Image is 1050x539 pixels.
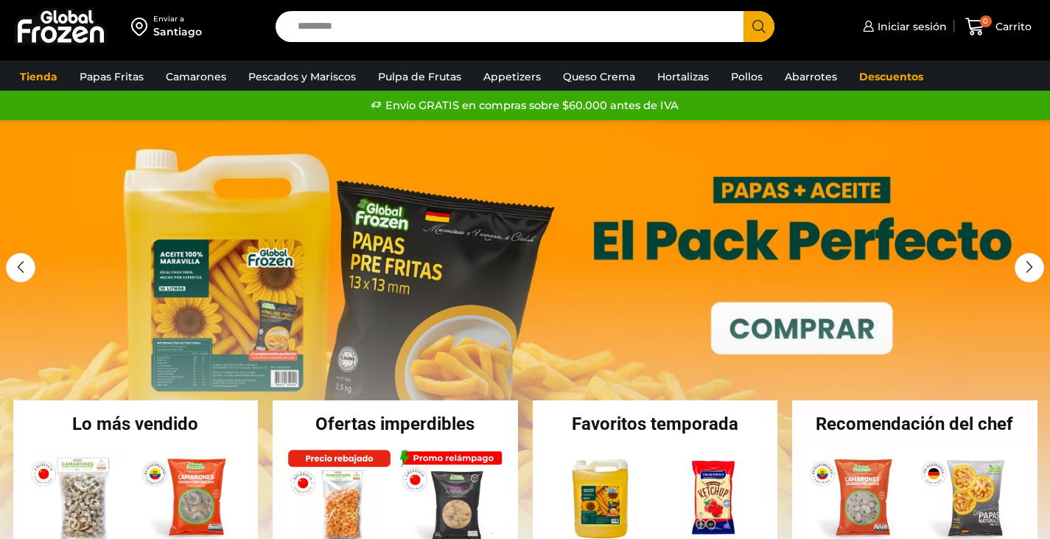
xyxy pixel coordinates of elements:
img: address-field-icon.svg [131,14,153,39]
h2: Ofertas imperdibles [273,415,518,433]
span: Iniciar sesión [874,19,947,34]
a: Papas Fritas [72,63,151,91]
a: Tienda [13,63,65,91]
button: Search button [743,11,774,42]
a: Appetizers [476,63,548,91]
span: 0 [980,15,992,27]
a: Queso Crema [556,63,643,91]
span: Carrito [992,19,1032,34]
h2: Lo más vendido [13,415,259,433]
a: Camarones [158,63,234,91]
a: Pulpa de Frutas [371,63,469,91]
h2: Recomendación del chef [792,415,1037,433]
div: Enviar a [153,14,202,24]
a: Pollos [724,63,770,91]
div: Santiago [153,24,202,39]
h2: Favoritos temporada [533,415,778,433]
a: Abarrotes [777,63,844,91]
a: Hortalizas [650,63,716,91]
div: Next slide [1015,253,1044,282]
a: 0 Carrito [962,10,1035,44]
a: Pescados y Mariscos [241,63,363,91]
a: Descuentos [852,63,931,91]
div: Previous slide [6,253,35,282]
a: Iniciar sesión [859,12,947,41]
